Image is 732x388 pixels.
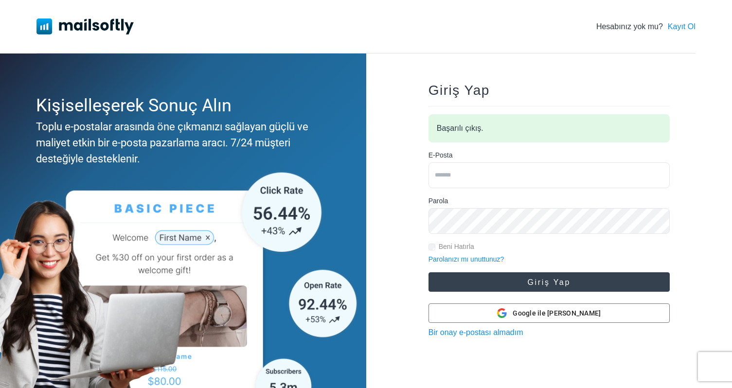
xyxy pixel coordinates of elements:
label: Beni Hatırla [439,242,474,252]
a: Bir onay e-postası almadım [428,328,523,336]
div: Hesabınız yok mu? [596,21,696,33]
span: Google ile [PERSON_NAME] [513,308,601,318]
div: Kişiselleşerek Sonuç Alın [36,92,325,119]
div: Toplu e-postalar arasında öne çıkmanızı sağlayan güçlü ve maliyet etkin bir e-posta pazarlama ara... [36,119,325,167]
label: E-Posta [428,150,453,160]
img: Mailsoftly [36,18,134,34]
button: Google ile [PERSON_NAME] [428,303,670,323]
button: Giriş Yap [428,272,670,292]
a: Parolanızı mı unuttunuz? [428,255,504,263]
div: Başarılı çıkış. [428,114,670,142]
label: Parola [428,196,448,206]
span: Giriş Yap [428,83,490,98]
a: Kayıt Ol [668,21,696,33]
